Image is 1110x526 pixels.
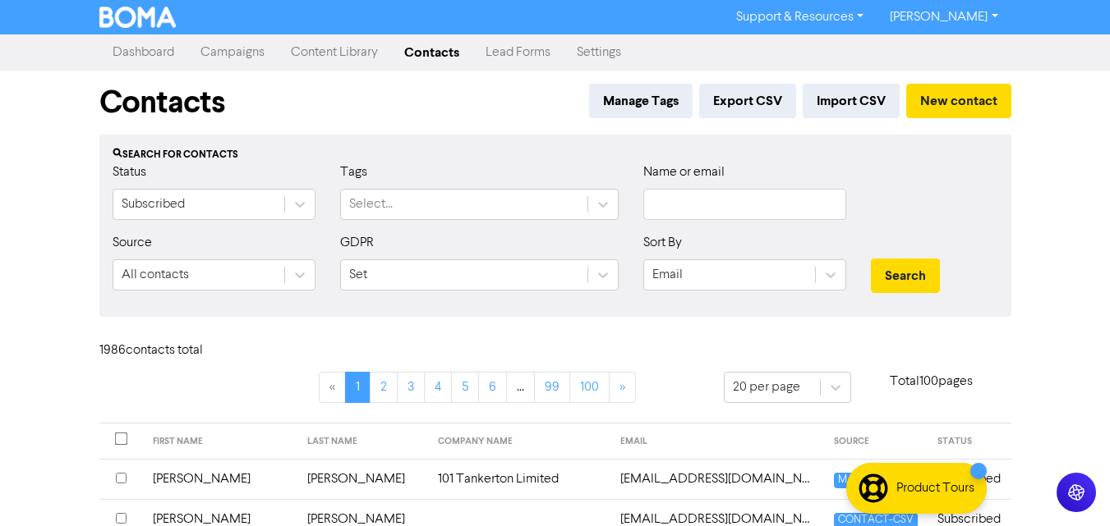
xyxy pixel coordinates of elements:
[824,423,928,460] th: SOURCE
[643,233,682,253] label: Sort By
[733,377,800,397] div: 20 per page
[564,36,634,69] a: Settings
[99,36,187,69] a: Dashboard
[472,36,564,69] a: Lead Forms
[297,459,428,499] td: [PERSON_NAME]
[928,423,1011,460] th: STATUS
[643,162,725,182] label: Name or email
[834,473,886,488] span: MANUAL
[928,459,1011,499] td: Subscribed
[143,423,298,460] th: FIRST NAME
[113,233,152,253] label: Source
[349,194,393,214] div: Select...
[113,148,998,162] div: Search for contacts
[877,4,1011,30] a: [PERSON_NAME]
[278,36,391,69] a: Content Library
[424,372,452,403] a: Page 4
[370,372,398,403] a: Page 2
[428,423,610,460] th: COMPANY NAME
[609,372,636,403] a: »
[187,36,278,69] a: Campaigns
[99,7,177,28] img: BOMA Logo
[723,4,877,30] a: Support & Resources
[143,459,298,499] td: [PERSON_NAME]
[851,372,1011,391] p: Total 100 pages
[113,162,146,182] label: Status
[589,84,693,118] button: Manage Tags
[652,265,683,285] div: Email
[391,36,472,69] a: Contacts
[569,372,610,403] a: Page 100
[340,162,367,182] label: Tags
[99,343,231,359] h6: 1986 contact s total
[122,194,185,214] div: Subscribed
[699,84,796,118] button: Export CSV
[478,372,507,403] a: Page 6
[906,84,1011,118] button: New contact
[534,372,570,403] a: Page 99
[428,459,610,499] td: 101 Tankerton Limited
[297,423,428,460] th: LAST NAME
[871,258,940,293] button: Search
[345,372,371,403] a: Page 1 is your current page
[397,372,425,403] a: Page 3
[1028,447,1110,526] iframe: Chat Widget
[610,459,824,499] td: 101tankerton@gmail.com
[99,84,225,121] h1: Contacts
[340,233,374,253] label: GDPR
[803,84,900,118] button: Import CSV
[349,265,367,285] div: Set
[610,423,824,460] th: EMAIL
[451,372,479,403] a: Page 5
[122,265,189,285] div: All contacts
